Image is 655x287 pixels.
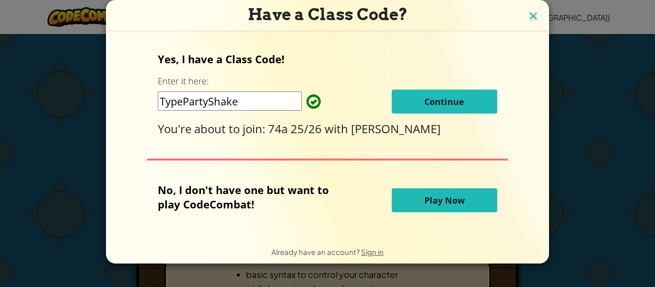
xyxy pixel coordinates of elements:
[158,121,268,137] span: You're about to join:
[392,188,497,212] button: Play Now
[158,183,343,211] p: No, I don't have one but want to play CodeCombat!
[271,247,361,256] span: Already have an account?
[248,5,408,24] span: Have a Class Code?
[361,247,384,256] a: Sign in
[351,121,441,137] span: [PERSON_NAME]
[392,90,497,114] button: Continue
[158,75,209,87] label: Enter it here:
[268,121,325,137] span: 74a 25/26
[424,195,465,206] span: Play Now
[424,96,464,107] span: Continue
[527,10,539,24] img: close icon
[325,121,351,137] span: with
[158,52,497,66] p: Yes, I have a Class Code!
